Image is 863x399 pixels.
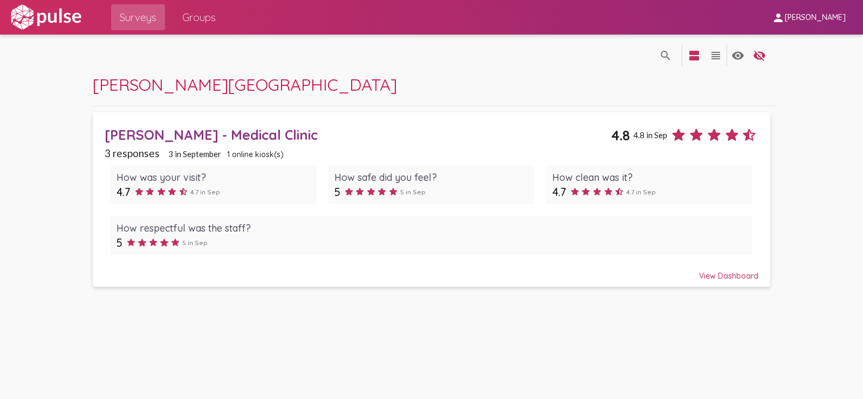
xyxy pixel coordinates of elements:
[400,188,426,196] span: 5 in Sep
[763,7,854,27] button: [PERSON_NAME]
[117,171,311,184] div: How was your visit?
[9,4,83,31] img: white-logo.svg
[683,44,705,66] button: language
[190,188,220,196] span: 4.7 in Sep
[688,49,701,62] mat-icon: language
[659,49,672,62] mat-icon: language
[182,239,208,247] span: 5 in Sep
[785,13,846,23] span: [PERSON_NAME]
[334,171,529,184] div: How safe did you feel?
[93,112,770,287] a: [PERSON_NAME] - Medical Clinic4.84.8 in Sep3 responses3 in September1 online kiosk(s)How was your...
[117,185,131,199] span: 4.7
[552,171,746,184] div: How clean was it?
[731,49,744,62] mat-icon: language
[120,8,156,27] span: Surveys
[227,150,284,159] span: 1 online kiosk(s)
[753,49,766,62] mat-icon: language
[105,261,758,281] div: View Dashboard
[633,130,667,140] span: 4.8 in Sep
[334,185,340,199] span: 5
[174,4,224,30] a: Groups
[705,44,727,66] button: language
[93,74,397,95] span: [PERSON_NAME][GEOGRAPHIC_DATA]
[111,4,165,30] a: Surveys
[117,222,747,234] div: How respectful was the staff?
[552,185,566,199] span: 4.7
[611,127,630,144] span: 4.8
[117,236,122,249] span: 5
[727,44,749,66] button: language
[626,188,656,196] span: 4.7 in Sep
[105,126,611,143] div: [PERSON_NAME] - Medical Clinic
[655,44,676,66] button: language
[105,147,160,159] span: 3 responses
[772,11,785,24] mat-icon: person
[749,44,770,66] button: language
[182,8,216,27] span: Groups
[709,49,722,62] mat-icon: language
[168,149,221,159] span: 3 in September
